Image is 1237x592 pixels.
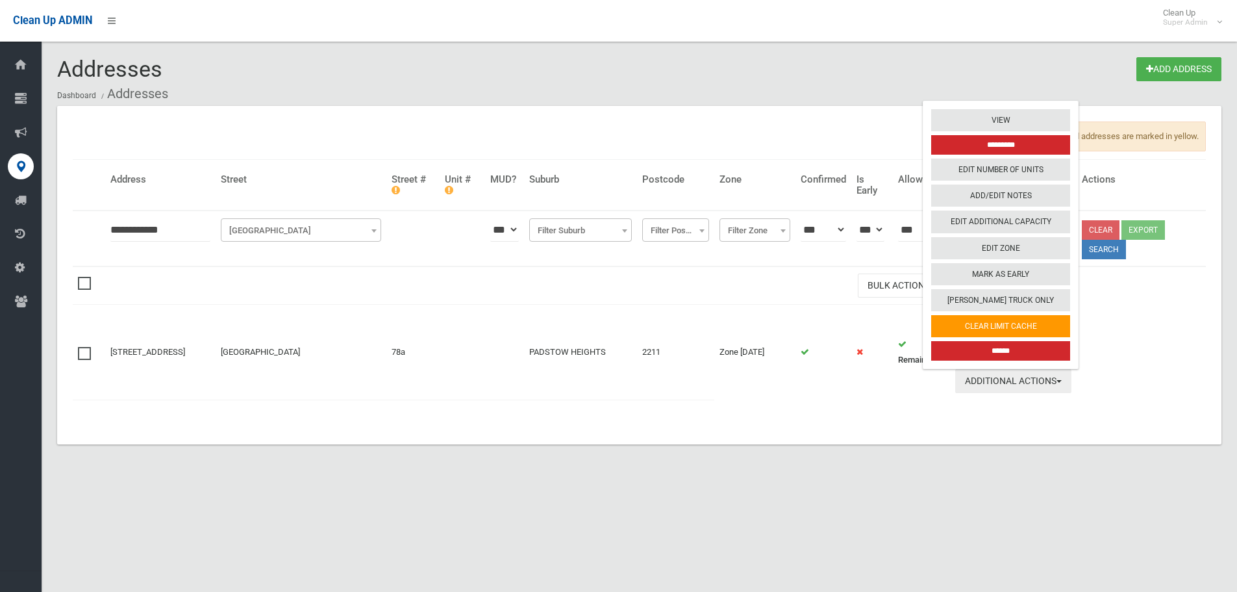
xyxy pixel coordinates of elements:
a: Mark As Early [931,263,1070,285]
td: 78a [386,305,440,400]
span: Filter Suburb [529,218,632,242]
span: Clean Up ADMIN [13,14,92,27]
strong: Remaining: [898,355,939,365]
h4: Confirmed [801,174,846,185]
td: Zone [DATE] [714,305,795,400]
button: Additional Actions [955,369,1072,393]
h4: Suburb [529,174,632,185]
a: [PERSON_NAME] Truck Only [931,289,1070,311]
a: [STREET_ADDRESS] [110,347,185,357]
h4: Zone [719,174,790,185]
h4: Is Early [856,174,887,196]
button: Search [1082,240,1126,259]
h4: Address [110,174,210,185]
button: Bulk Actions [858,274,945,298]
span: Clean Up [1156,8,1221,27]
h4: Postcode [642,174,710,185]
a: Add Address [1136,57,1221,81]
a: Clear Limit Cache [931,315,1070,337]
h4: Actions [1082,174,1201,185]
h4: Street # [392,174,434,196]
a: Add/Edit Notes [931,185,1070,207]
td: 2211 [637,305,715,400]
h4: Allowed [898,174,945,185]
span: Unconfirmed addresses are marked in yellow. [1018,122,1206,151]
h4: Unit # [445,174,479,196]
button: Export [1121,220,1165,240]
span: Filter Suburb [532,222,629,240]
span: Filter Zone [723,222,787,240]
h4: MUD? [490,174,519,185]
span: Filter Zone [719,218,790,242]
span: Filter Street [224,222,378,240]
span: Addresses [57,56,162,82]
a: Edit Number of Units [931,159,1070,181]
h4: Street [221,174,381,185]
a: Clear [1082,220,1119,240]
li: Addresses [98,82,168,106]
td: [GEOGRAPHIC_DATA] [216,305,386,400]
a: Dashboard [57,91,96,100]
td: PADSTOW HEIGHTS [524,305,637,400]
span: Filter Postcode [645,222,706,240]
small: Super Admin [1163,18,1208,27]
a: Edit Zone [931,237,1070,259]
a: Edit Additional Capacity [931,211,1070,233]
td: 1 [893,305,950,400]
span: Filter Street [221,218,381,242]
a: View [931,109,1070,131]
span: Filter Postcode [642,218,710,242]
